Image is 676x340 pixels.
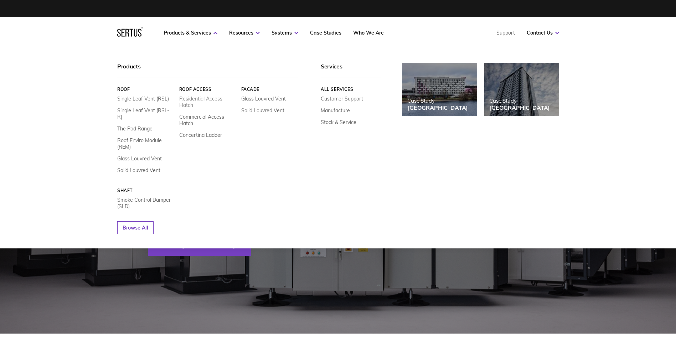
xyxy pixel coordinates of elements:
[484,63,559,116] a: Case Study[GEOGRAPHIC_DATA]
[117,188,174,193] a: Shaft
[527,30,559,36] a: Contact Us
[321,63,381,77] div: Services
[321,96,363,102] a: Customer Support
[489,97,550,104] div: Case Study
[321,87,381,92] a: All services
[179,132,222,138] a: Concertina Ladder
[321,107,350,114] a: Manufacture
[272,30,298,36] a: Systems
[117,96,169,102] a: Single Leaf Vent (RSL)
[179,114,236,127] a: Commercial Access Hatch
[179,87,236,92] a: Roof Access
[117,197,174,210] a: Smoke Control Damper (SLD)
[179,96,236,108] a: Residential Access Hatch
[241,96,285,102] a: Glass Louvred Vent
[310,30,341,36] a: Case Studies
[321,119,356,125] a: Stock & Service
[353,30,384,36] a: Who We Are
[548,257,676,340] iframe: Chat Widget
[117,167,160,174] a: Solid Louvred Vent
[402,63,477,116] a: Case Study[GEOGRAPHIC_DATA]
[117,87,174,92] a: Roof
[117,125,153,132] a: The Pod Range
[241,87,298,92] a: Facade
[117,63,298,77] div: Products
[496,30,515,36] a: Support
[489,104,550,111] div: [GEOGRAPHIC_DATA]
[117,155,162,162] a: Glass Louvred Vent
[407,104,468,111] div: [GEOGRAPHIC_DATA]
[117,221,154,234] a: Browse All
[241,107,284,114] a: Solid Louvred Vent
[117,107,174,120] a: Single Leaf Vent (RSL-R)
[164,30,217,36] a: Products & Services
[117,137,174,150] a: Roof Enviro Module (REM)
[229,30,260,36] a: Resources
[407,97,468,104] div: Case Study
